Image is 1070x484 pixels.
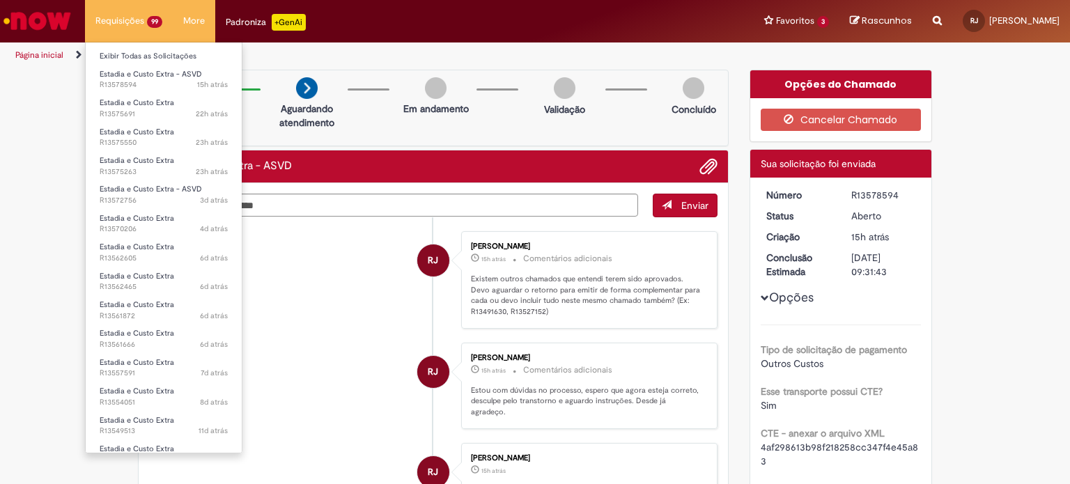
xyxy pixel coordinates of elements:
span: Estadia e Custo Extra [100,299,174,310]
a: Aberto R13562605 : Estadia e Custo Extra [86,240,242,265]
span: Estadia e Custo Extra - ASVD [100,69,202,79]
span: 4d atrás [200,224,228,234]
b: CTE - anexar o arquivo XML [761,427,885,439]
a: Aberto R13554051 : Estadia e Custo Extra [86,384,242,409]
span: 4af298613b98f218258cc347f4e45a83 [761,441,918,467]
span: 3d atrás [200,195,228,205]
span: R13572756 [100,195,228,206]
a: Aberto R13561666 : Estadia e Custo Extra [86,326,242,352]
span: R13570206 [100,224,228,235]
span: Estadia e Custo Extra [100,213,174,224]
a: Rascunhos [850,15,912,28]
p: +GenAi [272,14,306,31]
div: 29/09/2025 17:31:39 [851,230,916,244]
ul: Requisições [85,42,242,453]
span: Requisições [95,14,144,28]
a: Aberto R13575691 : Estadia e Custo Extra [86,95,242,121]
p: Existem outros chamados que entendi terem sido aprovados. Devo aguardar o retorno para emitir de ... [471,274,703,318]
dt: Conclusão Estimada [756,251,842,279]
p: Aguardando atendimento [273,102,341,130]
span: Sua solicitação foi enviada [761,157,876,170]
span: Estadia e Custo Extra - ASVD [100,184,202,194]
span: Outros Custos [761,357,823,370]
a: Aberto R13557591 : Estadia e Custo Extra [86,355,242,381]
small: Comentários adicionais [523,364,612,376]
span: 11d atrás [199,426,228,436]
div: Padroniza [226,14,306,31]
div: Aberto [851,209,916,223]
span: R13554051 [100,397,228,408]
span: RJ [428,355,438,389]
a: Aberto R13549513 : Estadia e Custo Extra [86,413,242,439]
span: Estadia e Custo Extra [100,271,174,281]
p: Em andamento [403,102,469,116]
span: Enviar [681,199,708,212]
time: 29/09/2025 10:25:59 [196,109,228,119]
a: Aberto R13578594 : Estadia e Custo Extra - ASVD [86,67,242,93]
p: Estou com dúvidas no processo, espero que agora esteja correto, desculpe pelo transtorno e aguard... [471,385,703,418]
a: Aberto R13575263 : Estadia e Custo Extra [86,153,242,179]
time: 22/09/2025 10:00:34 [200,397,228,407]
a: Aberto R13575550 : Estadia e Custo Extra [86,125,242,150]
span: 8d atrás [200,397,228,407]
div: [PERSON_NAME] [471,454,703,462]
span: R13578594 [100,79,228,91]
span: [PERSON_NAME] [989,15,1060,26]
span: Estadia e Custo Extra [100,386,174,396]
span: 7d atrás [201,368,228,378]
span: Estadia e Custo Extra [100,242,174,252]
time: 24/09/2025 11:20:39 [200,281,228,292]
span: 6d atrás [200,253,228,263]
span: 22h atrás [196,109,228,119]
time: 29/09/2025 17:51:32 [481,366,506,375]
time: 29/09/2025 10:05:10 [196,137,228,148]
span: 23h atrás [196,137,228,148]
time: 19/09/2025 09:33:59 [199,426,228,436]
span: Sim [761,399,777,412]
b: Esse transporte possui CTE? [761,385,883,398]
span: R13561666 [100,339,228,350]
time: 27/09/2025 17:31:51 [200,195,228,205]
span: 3 [817,16,829,28]
dt: Status [756,209,842,223]
time: 24/09/2025 11:40:31 [200,253,228,263]
button: Enviar [653,194,718,217]
b: Tipo de solicitação de pagamento [761,343,907,356]
span: 15h atrás [197,79,228,90]
a: Aberto R13570206 : Estadia e Custo Extra [86,211,242,237]
span: RJ [970,16,978,25]
span: 6d atrás [200,311,228,321]
a: Aberto R13546402 : Estadia e Custo Extra [86,442,242,467]
span: 6d atrás [200,339,228,350]
span: Estadia e Custo Extra [100,328,174,338]
time: 23/09/2025 09:06:34 [201,368,228,378]
time: 26/09/2025 11:43:58 [200,224,228,234]
span: Estadia e Custo Extra [100,357,174,368]
p: Concluído [672,102,716,116]
div: [DATE] 09:31:43 [851,251,916,279]
span: More [183,14,205,28]
p: Validação [544,102,585,116]
div: Renato Junior [417,244,449,276]
span: 15h atrás [481,366,506,375]
textarea: Digite sua mensagem aqui... [149,194,638,217]
a: Página inicial [15,49,63,61]
span: Estadia e Custo Extra [100,97,174,108]
img: img-circle-grey.png [425,77,447,99]
span: Estadia e Custo Extra [100,415,174,426]
span: R13561872 [100,311,228,322]
span: R13549513 [100,426,228,437]
span: 15h atrás [481,467,506,475]
span: R13575691 [100,109,228,120]
time: 24/09/2025 09:53:28 [200,311,228,321]
span: Estadia e Custo Extra [100,155,174,166]
div: [PERSON_NAME] [471,354,703,362]
div: [PERSON_NAME] [471,242,703,251]
button: Cancelar Chamado [761,109,922,131]
dt: Número [756,188,842,202]
span: RJ [428,244,438,277]
span: R13557591 [100,368,228,379]
span: Rascunhos [862,14,912,27]
span: Favoritos [776,14,814,28]
span: 23h atrás [196,166,228,177]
